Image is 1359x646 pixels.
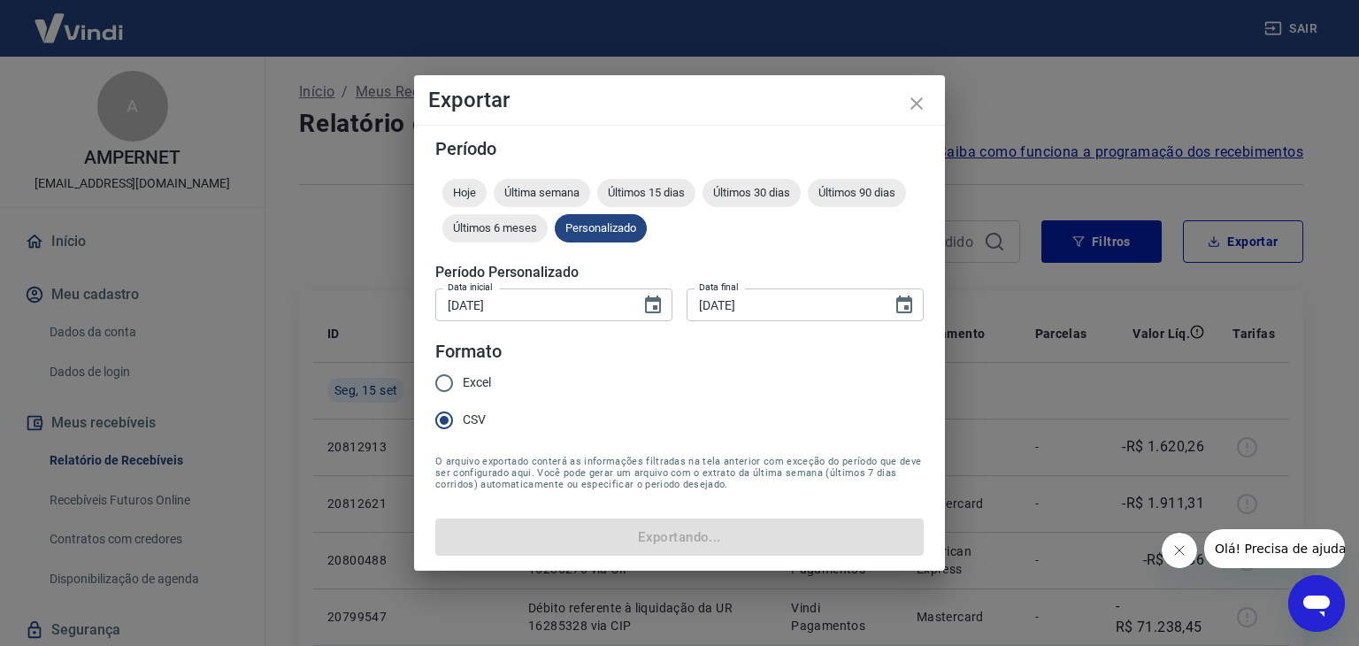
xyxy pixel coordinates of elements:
[463,373,491,392] span: Excel
[597,186,695,199] span: Últimos 15 dias
[635,288,671,323] button: Choose date, selected date is 13 de set de 2025
[435,264,924,281] h5: Período Personalizado
[1204,529,1345,568] iframe: Mensagem da empresa
[442,186,487,199] span: Hoje
[494,179,590,207] div: Última semana
[597,179,695,207] div: Últimos 15 dias
[687,288,879,321] input: DD/MM/YYYY
[555,214,647,242] div: Personalizado
[808,186,906,199] span: Últimos 90 dias
[442,179,487,207] div: Hoje
[494,186,590,199] span: Última semana
[442,214,548,242] div: Últimos 6 meses
[703,186,801,199] span: Últimos 30 dias
[428,89,931,111] h4: Exportar
[435,140,924,158] h5: Período
[555,221,647,235] span: Personalizado
[699,281,739,294] label: Data final
[808,179,906,207] div: Últimos 90 dias
[11,12,149,27] span: Olá! Precisa de ajuda?
[1162,533,1197,568] iframe: Fechar mensagem
[442,221,548,235] span: Últimos 6 meses
[435,288,628,321] input: DD/MM/YYYY
[463,411,486,429] span: CSV
[703,179,801,207] div: Últimos 30 dias
[448,281,493,294] label: Data inicial
[435,339,502,365] legend: Formato
[435,456,924,490] span: O arquivo exportado conterá as informações filtradas na tela anterior com exceção do período que ...
[895,82,938,125] button: close
[887,288,922,323] button: Choose date, selected date is 15 de set de 2025
[1288,575,1345,632] iframe: Botão para abrir a janela de mensagens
